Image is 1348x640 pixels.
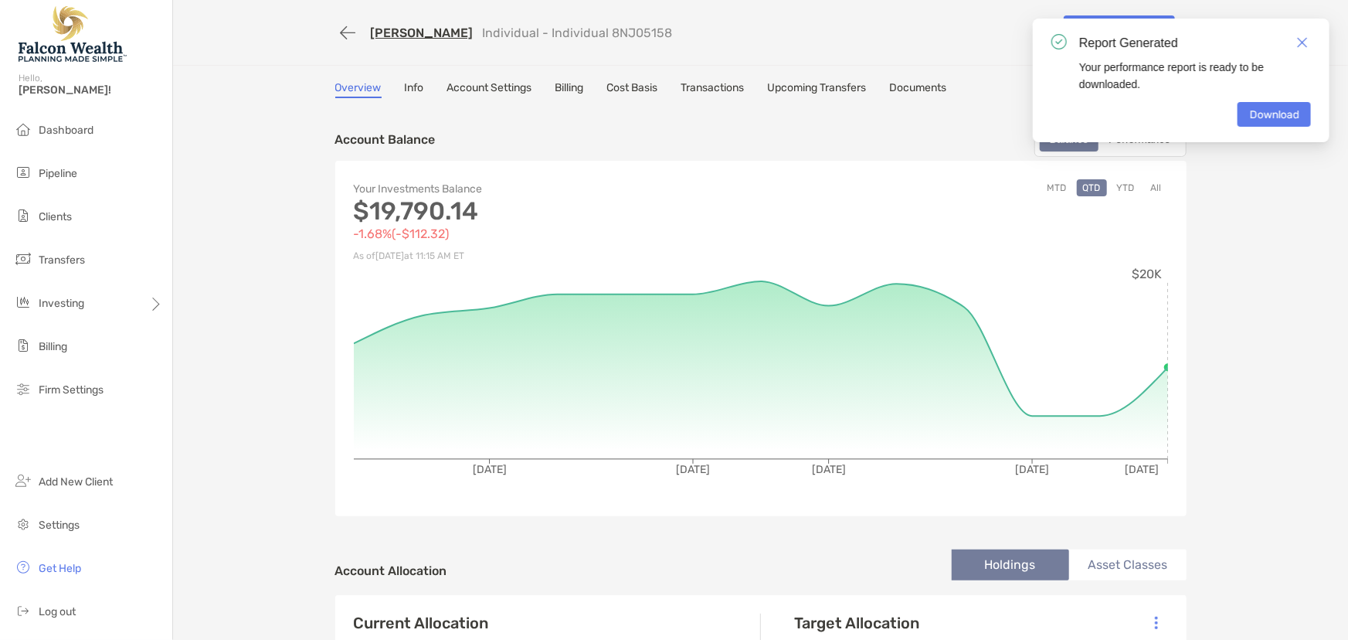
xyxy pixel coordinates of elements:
a: Download [1238,102,1311,127]
a: Close [1294,34,1311,51]
img: billing icon [14,336,32,355]
button: QTD [1077,179,1107,196]
span: Settings [39,519,80,532]
img: add_new_client icon [14,471,32,490]
button: MTD [1041,179,1073,196]
a: Upcoming Transfers [768,81,867,98]
a: Info [405,81,424,98]
tspan: [DATE] [811,463,845,476]
a: Account Settings [447,81,532,98]
span: Add New Client [39,475,113,489]
span: Clients [39,210,72,223]
a: Documents [890,81,947,98]
h4: Target Allocation [795,614,1012,632]
li: Holdings [952,550,1069,580]
a: Billing [555,81,584,98]
a: [PERSON_NAME] [371,26,474,40]
tspan: [DATE] [472,463,506,476]
tspan: [DATE] [1015,463,1049,476]
tspan: [DATE] [1125,463,1159,476]
h4: Current Allocation [354,614,489,632]
p: As of [DATE] at 11:15 AM ET [354,247,761,266]
img: investing icon [14,293,32,311]
h4: Account Allocation [335,563,447,578]
img: clients icon [14,206,32,225]
div: Report Generated [1079,34,1311,53]
span: [PERSON_NAME]! [19,83,163,97]
img: transfers icon [14,250,32,268]
img: dashboard icon [14,120,32,138]
img: get-help icon [14,558,32,577]
li: Asset Classes [1069,550,1187,580]
img: Icon List Menu [1155,616,1158,630]
span: Dashboard [39,124,93,137]
span: Billing [39,340,67,353]
img: firm-settings icon [14,380,32,398]
span: Pipeline [39,167,77,180]
span: Log out [39,605,76,618]
tspan: [DATE] [676,463,710,476]
p: $19,790.14 [354,202,761,221]
p: Your Investments Balance [354,179,761,199]
button: YTD [1111,179,1141,196]
img: Falcon Wealth Planning Logo [19,6,127,62]
span: Investing [39,297,84,310]
p: Individual - Individual 8NJ05158 [483,26,673,40]
button: All [1145,179,1168,196]
a: Overview [335,81,382,98]
img: icon notification [1051,34,1067,49]
img: settings icon [14,515,32,533]
div: Your performance report is ready to be downloaded. [1079,59,1311,93]
a: Cost Basis [607,81,658,98]
span: Firm Settings [39,383,104,397]
p: -1.68% ( -$112.32 ) [354,224,761,243]
a: Transactions [681,81,745,98]
a: Transfer Funds [1064,15,1175,49]
img: logout icon [14,601,32,620]
tspan: $20K [1132,267,1162,281]
span: Get Help [39,562,81,575]
img: icon close [1297,37,1308,48]
img: pipeline icon [14,163,32,182]
p: Account Balance [335,130,436,149]
span: Transfers [39,254,85,267]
